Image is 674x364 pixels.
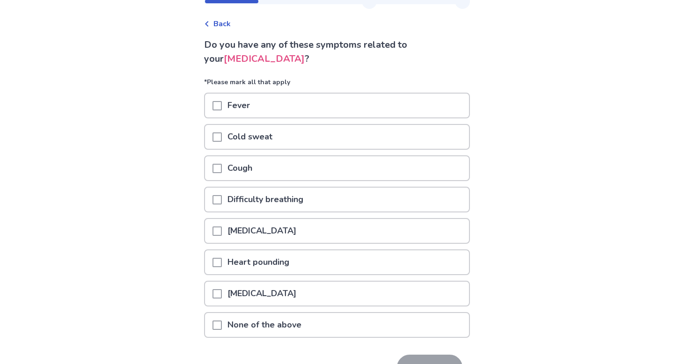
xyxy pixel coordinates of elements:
p: Fever [222,94,256,117]
span: Back [213,18,231,29]
p: Heart pounding [222,250,295,274]
p: Cold sweat [222,125,278,149]
p: None of the above [222,313,307,337]
p: Do you have any of these symptoms related to your ? [204,38,470,66]
span: [MEDICAL_DATA] [224,52,305,65]
p: *Please mark all that apply [204,77,470,93]
p: Cough [222,156,258,180]
p: [MEDICAL_DATA] [222,282,302,306]
p: Difficulty breathing [222,188,309,211]
p: [MEDICAL_DATA] [222,219,302,243]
